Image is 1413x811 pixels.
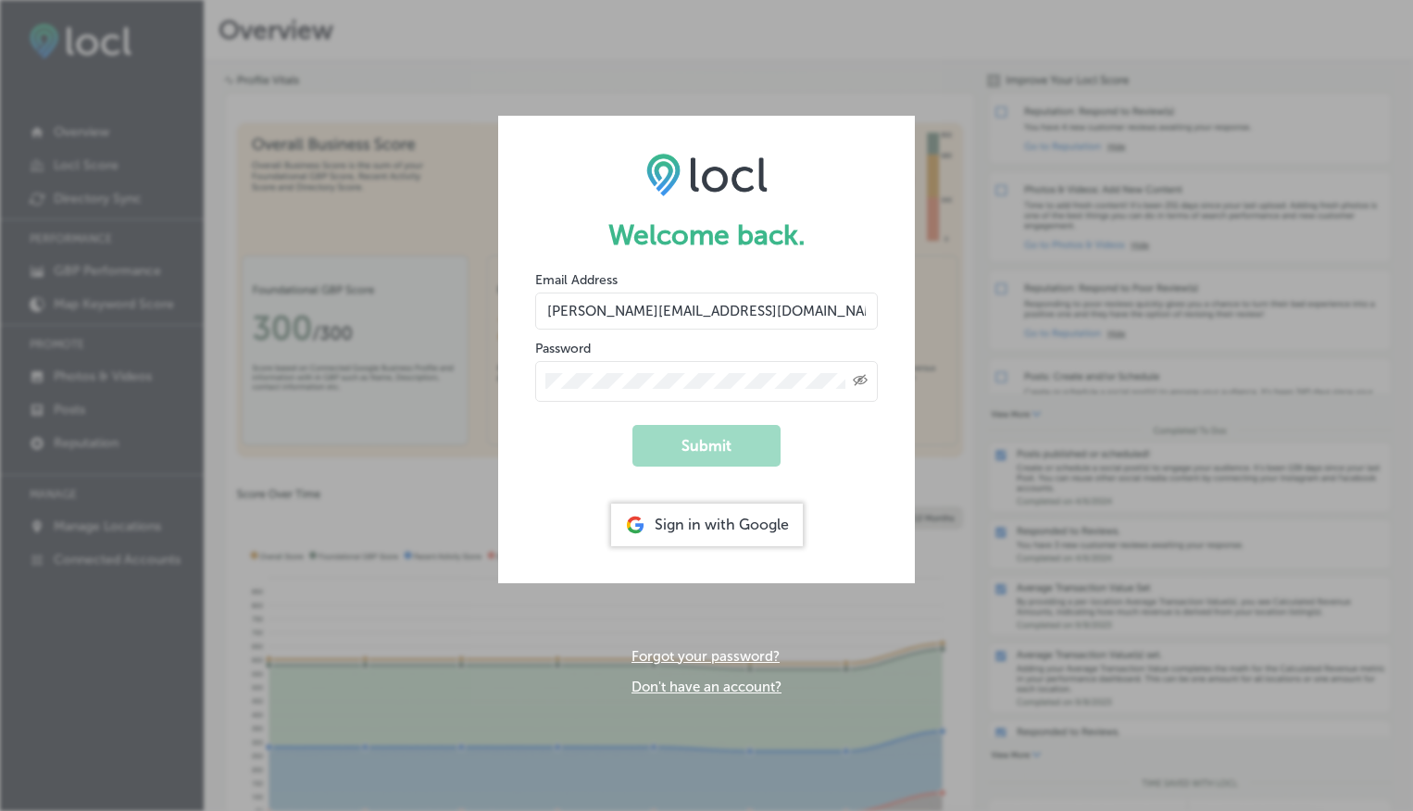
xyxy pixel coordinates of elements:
[611,504,803,546] div: Sign in with Google
[631,648,780,665] a: Forgot your password?
[632,425,781,467] button: Submit
[535,272,618,288] label: Email Address
[535,218,878,252] h1: Welcome back.
[853,373,868,390] span: Toggle password visibility
[631,679,782,695] a: Don't have an account?
[535,341,591,356] label: Password
[646,153,768,195] img: LOCL logo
